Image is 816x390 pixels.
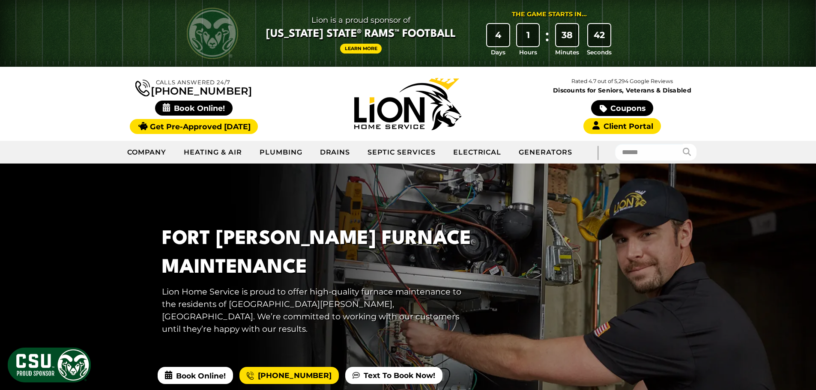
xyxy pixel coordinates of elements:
[340,44,382,54] a: Learn More
[6,346,92,384] img: CSU Sponsor Badge
[119,142,176,163] a: Company
[583,118,661,134] a: Client Portal
[162,286,474,335] p: Lion Home Service is proud to offer high-quality furnace maintenance to the residents of [GEOGRAP...
[517,24,539,46] div: 1
[155,101,233,116] span: Book Online!
[556,24,578,46] div: 38
[555,48,579,57] span: Minutes
[266,13,456,27] span: Lion is a proud sponsor of
[345,367,442,384] a: Text To Book Now!
[266,27,456,42] span: [US_STATE] State® Rams™ Football
[162,225,474,282] h1: Fort [PERSON_NAME] Furnace Maintenance
[187,8,238,59] img: CSU Rams logo
[519,48,537,57] span: Hours
[311,142,359,163] a: Drains
[510,142,581,163] a: Generators
[543,24,551,57] div: :
[239,367,339,384] a: [PHONE_NUMBER]
[251,142,311,163] a: Plumbing
[517,87,728,93] span: Discounts for Seniors, Veterans & Disabled
[588,24,610,46] div: 42
[130,119,258,134] a: Get Pre-Approved [DATE]
[135,78,252,96] a: [PHONE_NUMBER]
[158,367,233,384] span: Book Online!
[445,142,511,163] a: Electrical
[515,77,729,86] p: Rated 4.7 out of 5,294 Google Reviews
[487,24,509,46] div: 4
[175,142,251,163] a: Heating & Air
[581,141,615,164] div: |
[491,48,505,57] span: Days
[587,48,612,57] span: Seconds
[591,100,653,116] a: Coupons
[354,78,461,130] img: Lion Home Service
[512,10,587,19] div: The Game Starts in...
[359,142,444,163] a: Septic Services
